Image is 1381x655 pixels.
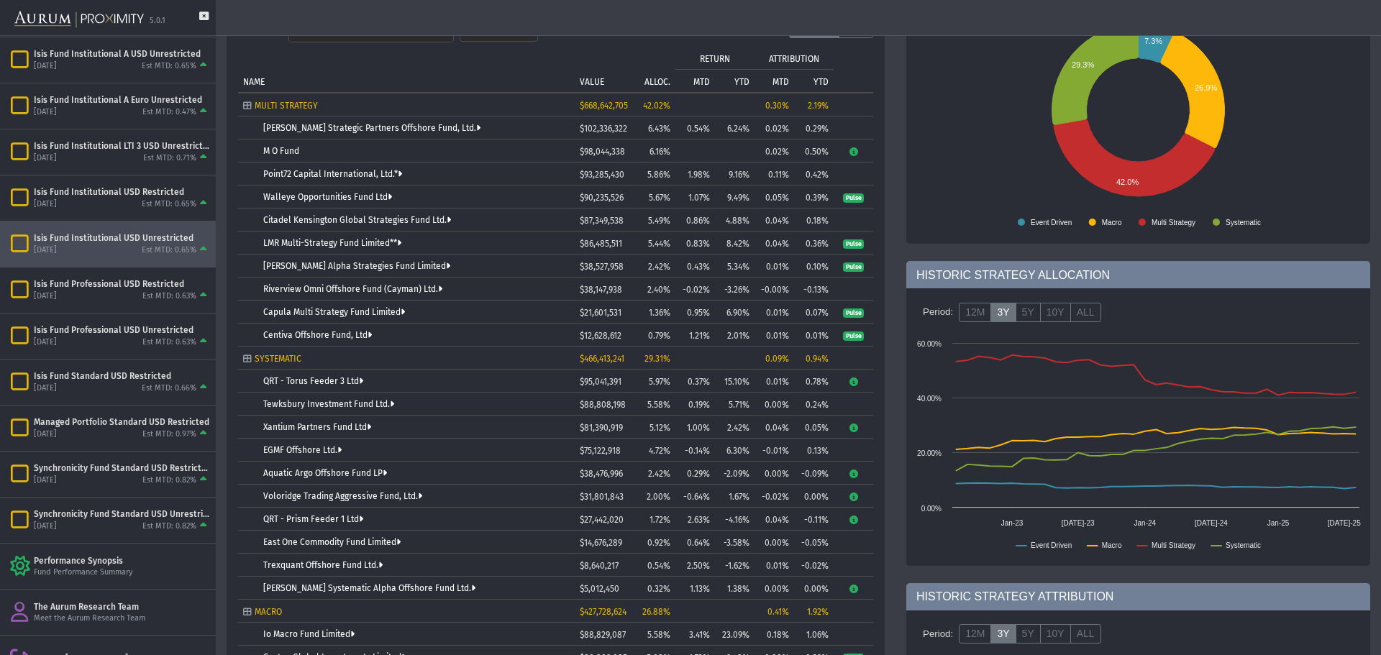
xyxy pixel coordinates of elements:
[150,16,165,27] div: 5.0.1
[263,422,371,432] a: Xantium Partners Fund Ltd
[715,370,755,393] td: 15.10%
[263,491,422,501] a: Voloridge Trading Aggressive Fund, Ltd.
[34,383,57,394] div: [DATE]
[644,354,670,364] span: 29.31%
[263,146,299,156] a: M O Fund
[263,215,451,225] a: Citadel Kensington Global Strategies Fund Ltd.
[843,238,864,248] a: Pulse
[794,278,834,301] td: -0.13%
[1116,178,1139,186] text: 42.0%
[794,531,834,554] td: -0.05%
[580,538,622,548] span: $14,676,289
[580,101,628,111] span: $668,642,705
[142,383,196,394] div: Est MTD: 0.66%
[263,376,363,386] a: QRT - Torus Feeder 3 Ltd
[34,278,210,290] div: Isis Fund Professional USD Restricted
[755,209,794,232] td: 0.04%
[580,124,627,134] span: $102,336,322
[580,170,624,180] span: $93,285,430
[794,324,834,347] td: 0.01%
[675,162,715,185] td: 1.98%
[813,77,829,87] p: YTD
[715,116,755,139] td: 6.24%
[644,77,670,87] p: ALLOC.
[580,423,623,433] span: $81,390,919
[649,377,670,387] span: 5.97%
[647,170,670,180] span: 5.86%
[649,193,670,203] span: 5.67%
[794,162,834,185] td: 0.42%
[648,216,670,226] span: 5.49%
[917,622,959,646] div: Period:
[760,607,789,617] div: 0.41%
[990,624,1016,644] label: 3Y
[1195,519,1228,527] text: [DATE]-24
[1001,519,1024,527] text: Jan-23
[715,416,755,439] td: 2.42%
[263,537,401,547] a: East One Commodity Fund Limited
[647,492,670,502] span: 2.00%
[917,395,942,403] text: 40.00%
[755,185,794,209] td: 0.05%
[142,199,196,210] div: Est MTD: 0.65%
[675,508,715,531] td: 2.63%
[580,147,625,157] span: $98,044,338
[794,393,834,416] td: 0.24%
[1226,541,1261,549] text: Systematic
[1226,219,1261,226] text: Systematic
[647,400,670,410] span: 5.58%
[34,140,210,152] div: Isis Fund Institutional LTI 3 USD Unrestricted
[799,101,829,111] div: 2.19%
[675,69,715,92] td: Column MTD
[675,623,715,646] td: 3.41%
[1102,219,1122,226] text: Macro
[794,508,834,531] td: -0.11%
[1070,303,1101,323] label: ALL
[1016,303,1041,323] label: 5Y
[760,354,789,364] div: 0.09%
[142,245,196,256] div: Est MTD: 0.65%
[263,399,394,409] a: Tewksbury Investment Fund Ltd.
[794,116,834,139] td: 0.29%
[755,485,794,508] td: -0.02%
[755,301,794,324] td: 0.01%
[648,262,670,272] span: 2.42%
[142,61,196,72] div: Est MTD: 0.65%
[794,139,834,162] td: 0.50%
[794,623,834,646] td: 1.06%
[794,255,834,278] td: 0.10%
[1267,519,1290,527] text: Jan-25
[715,209,755,232] td: 4.88%
[263,307,405,317] a: Capula Multi Strategy Fund Limited
[794,554,834,577] td: -0.02%
[1195,83,1217,92] text: 26.9%
[34,245,57,256] div: [DATE]
[142,429,196,440] div: Est MTD: 0.97%
[794,209,834,232] td: 0.18%
[715,301,755,324] td: 6.90%
[715,232,755,255] td: 8.42%
[760,101,789,111] div: 0.30%
[34,521,57,532] div: [DATE]
[843,261,864,271] a: Pulse
[580,262,624,272] span: $38,527,958
[843,262,864,272] span: Pulse
[34,475,57,486] div: [DATE]
[843,308,864,319] span: Pulse
[715,508,755,531] td: -4.16%
[1102,541,1122,549] text: Macro
[769,54,819,64] p: ATTRIBUTION
[34,186,210,198] div: Isis Fund Institutional USD Restricted
[715,577,755,600] td: 1.38%
[263,629,355,639] a: Io Macro Fund Limited
[263,330,372,340] a: Centiva Offshore Fund, Ltd
[715,185,755,209] td: 9.49%
[34,613,210,624] div: Meet the Aurum Research Team
[263,445,342,455] a: EGMF Offshore Ltd.
[715,69,755,92] td: Column YTD
[649,308,670,318] span: 1.36%
[715,531,755,554] td: -3.58%
[1031,541,1072,549] text: Event Driven
[755,69,794,92] td: Column MTD
[959,624,991,644] label: 12M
